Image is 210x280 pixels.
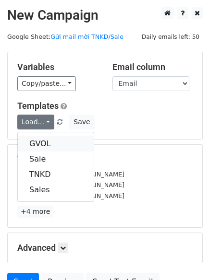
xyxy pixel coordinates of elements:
[18,167,94,182] a: TNKD
[17,206,53,218] a: +4 more
[138,33,203,40] a: Daily emails left: 50
[18,152,94,167] a: Sale
[69,115,94,129] button: Save
[17,171,124,178] small: [EMAIL_ADDRESS][DOMAIN_NAME]
[7,7,203,23] h2: New Campaign
[17,101,59,111] a: Templates
[18,136,94,152] a: GVOL
[17,192,124,199] small: [EMAIL_ADDRESS][DOMAIN_NAME]
[50,33,124,40] a: Gửi mail mời TNKD/Sale
[162,234,210,280] iframe: Chat Widget
[17,62,98,72] h5: Variables
[17,243,193,253] h5: Advanced
[138,32,203,42] span: Daily emails left: 50
[17,154,193,165] h5: 7 Recipients
[18,182,94,198] a: Sales
[17,76,76,91] a: Copy/paste...
[17,181,124,188] small: [EMAIL_ADDRESS][DOMAIN_NAME]
[7,33,124,40] small: Google Sheet:
[112,62,193,72] h5: Email column
[17,115,54,129] a: Load...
